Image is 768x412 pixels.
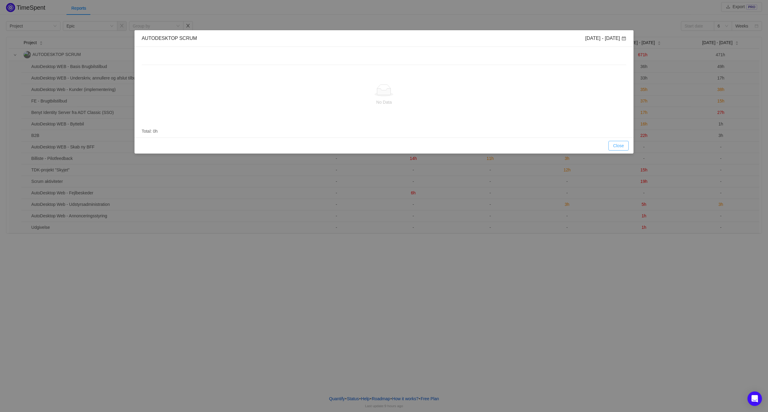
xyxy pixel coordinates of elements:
[142,35,197,42] div: AUTODESKTOP SCRUM
[608,141,629,151] button: Close
[147,99,622,105] p: No Data
[585,35,626,42] div: [DATE] - [DATE]
[142,129,158,134] span: Total: 0h
[747,391,762,406] div: Open Intercom Messenger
